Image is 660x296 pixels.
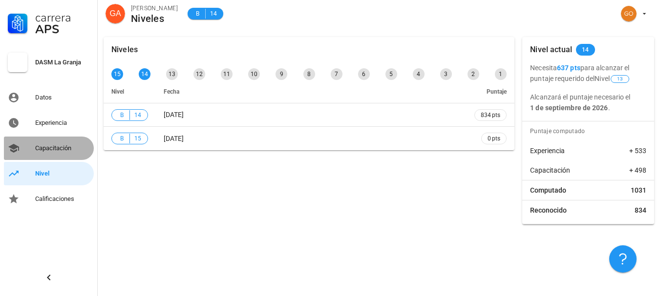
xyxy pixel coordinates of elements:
a: Datos [4,86,94,109]
div: 9 [276,68,287,80]
span: 15 [134,134,142,143]
span: Capacitación [530,165,570,175]
span: 13 [617,76,623,82]
div: 8 [303,68,315,80]
div: avatar [621,6,637,21]
div: Nivel actual [530,37,572,62]
div: DASM La Granja [35,59,90,66]
div: Nivel [35,170,90,178]
b: 1 de septiembre de 2026 [530,104,608,112]
div: Carrera [35,12,90,23]
div: [PERSON_NAME] [131,3,178,13]
div: Capacitación [35,144,90,152]
th: Puntaje [467,80,514,103]
span: 834 [635,205,646,215]
p: Alcanzará el puntaje necesario el . [530,92,646,113]
a: Capacitación [4,137,94,160]
b: 637 pts [557,64,580,72]
div: 10 [248,68,260,80]
div: 3 [440,68,452,80]
a: Experiencia [4,111,94,135]
div: APS [35,23,90,35]
span: [DATE] [164,135,184,142]
span: 14 [134,110,142,120]
span: GA [109,4,121,23]
span: 834 pts [481,110,500,120]
div: Niveles [111,37,138,62]
div: avatar [106,4,125,23]
div: 6 [358,68,370,80]
p: Necesita para alcanzar el puntaje requerido del [530,62,646,84]
div: Niveles [131,13,178,24]
span: + 533 [629,146,646,156]
div: 11 [221,68,233,80]
th: Fecha [156,80,467,103]
span: B [118,110,126,120]
div: 14 [139,68,150,80]
div: 4 [413,68,425,80]
div: 2 [468,68,479,80]
span: Reconocido [530,205,567,215]
div: 13 [166,68,178,80]
div: Datos [35,94,90,101]
span: Experiencia [530,146,565,156]
span: 1031 [631,185,646,195]
a: Nivel [4,162,94,185]
div: Puntaje computado [526,121,654,141]
a: Calificaciones [4,187,94,211]
span: [DATE] [164,111,184,118]
span: B [193,9,201,19]
span: Puntaje [487,88,507,95]
th: Nivel [104,80,156,103]
span: B [118,134,126,143]
div: 15 [111,68,123,80]
span: 0 pts [488,134,500,143]
span: Computado [530,185,566,195]
span: Nivel [595,75,630,82]
div: 7 [331,68,342,80]
div: Calificaciones [35,195,90,203]
div: 5 [385,68,397,80]
div: Experiencia [35,119,90,127]
div: 12 [193,68,205,80]
span: Nivel [111,88,124,95]
span: Fecha [164,88,179,95]
div: 1 [495,68,507,80]
span: 14 [582,44,589,56]
span: 14 [210,9,217,19]
span: + 498 [629,165,646,175]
